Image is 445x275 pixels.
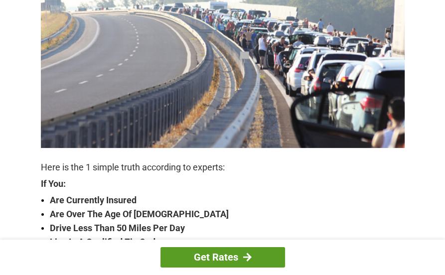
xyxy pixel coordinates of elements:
[50,235,405,249] strong: Live In A Qualified Zip Code
[50,207,405,221] strong: Are Over The Age Of [DEMOGRAPHIC_DATA]
[50,193,405,207] strong: Are Currently Insured
[50,221,405,235] strong: Drive Less Than 50 Miles Per Day
[160,247,285,268] a: Get Rates
[41,160,405,174] p: Here is the 1 simple truth according to experts:
[41,179,405,188] strong: If You:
